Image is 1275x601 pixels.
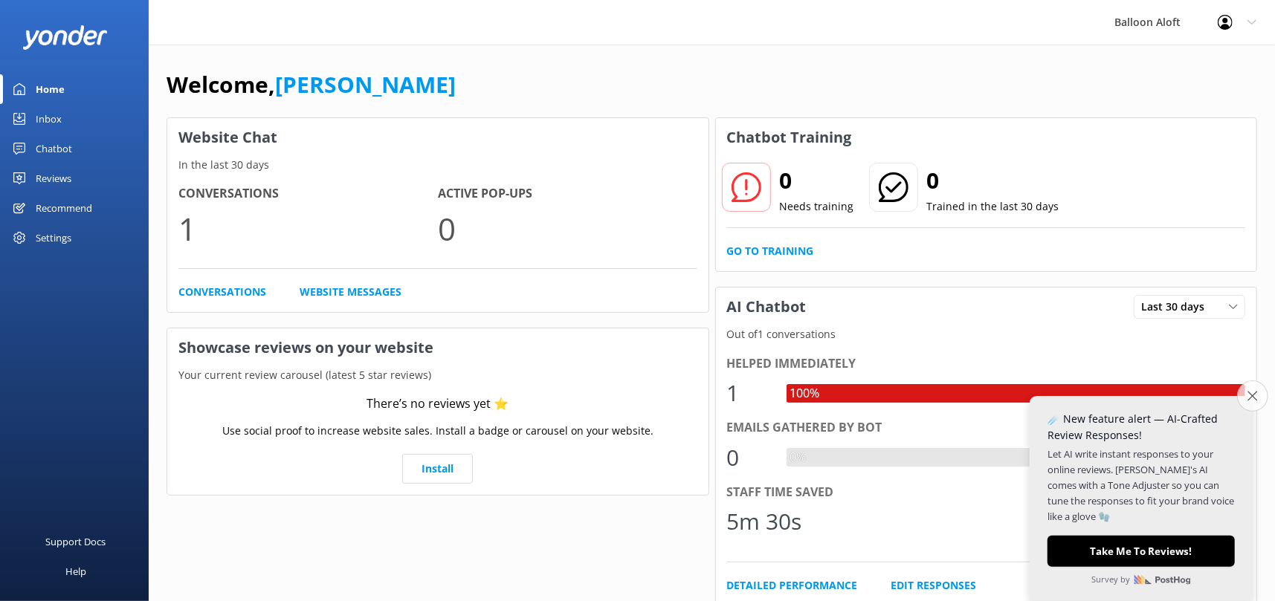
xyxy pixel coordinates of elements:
p: 0 [438,204,697,253]
div: Chatbot [36,134,72,163]
p: In the last 30 days [167,157,708,173]
a: Edit Responses [891,577,977,594]
div: 5m 30s [727,504,802,539]
h2: 0 [780,163,854,198]
div: Staff time saved [727,483,1246,502]
img: yonder-white-logo.png [22,25,108,50]
a: Website Messages [300,284,401,300]
h4: Active Pop-ups [438,184,697,204]
div: 0% [787,448,810,467]
a: [PERSON_NAME] [275,69,456,100]
div: 0 [727,440,772,475]
h2: 0 [927,163,1059,198]
div: Helped immediately [727,354,1246,374]
p: Needs training [780,198,854,215]
a: Conversations [178,284,266,300]
div: Support Docs [46,527,106,556]
div: 100% [787,384,824,403]
p: Out of 1 conversations [716,326,1257,342]
p: Use social proof to increase website sales. Install a badge or carousel on your website. [222,423,653,439]
div: Home [36,74,65,104]
h1: Welcome, [167,67,456,103]
h3: Website Chat [167,118,708,157]
div: Emails gathered by bot [727,418,1246,438]
div: Recommend [36,193,92,223]
div: There’s no reviews yet ⭐ [367,394,509,414]
div: Help [65,556,86,586]
h4: Conversations [178,184,438,204]
a: Go to Training [727,243,814,259]
span: Last 30 days [1141,299,1213,315]
div: Inbox [36,104,62,134]
a: Detailed Performance [727,577,858,594]
h3: Showcase reviews on your website [167,328,708,367]
p: Your current review carousel (latest 5 star reviews) [167,367,708,383]
h3: AI Chatbot [716,287,818,326]
h3: Chatbot Training [716,118,863,157]
div: 1 [727,375,772,411]
div: Settings [36,223,71,253]
p: 1 [178,204,438,253]
a: Install [402,454,473,484]
p: Trained in the last 30 days [927,198,1059,215]
div: Reviews [36,163,71,193]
